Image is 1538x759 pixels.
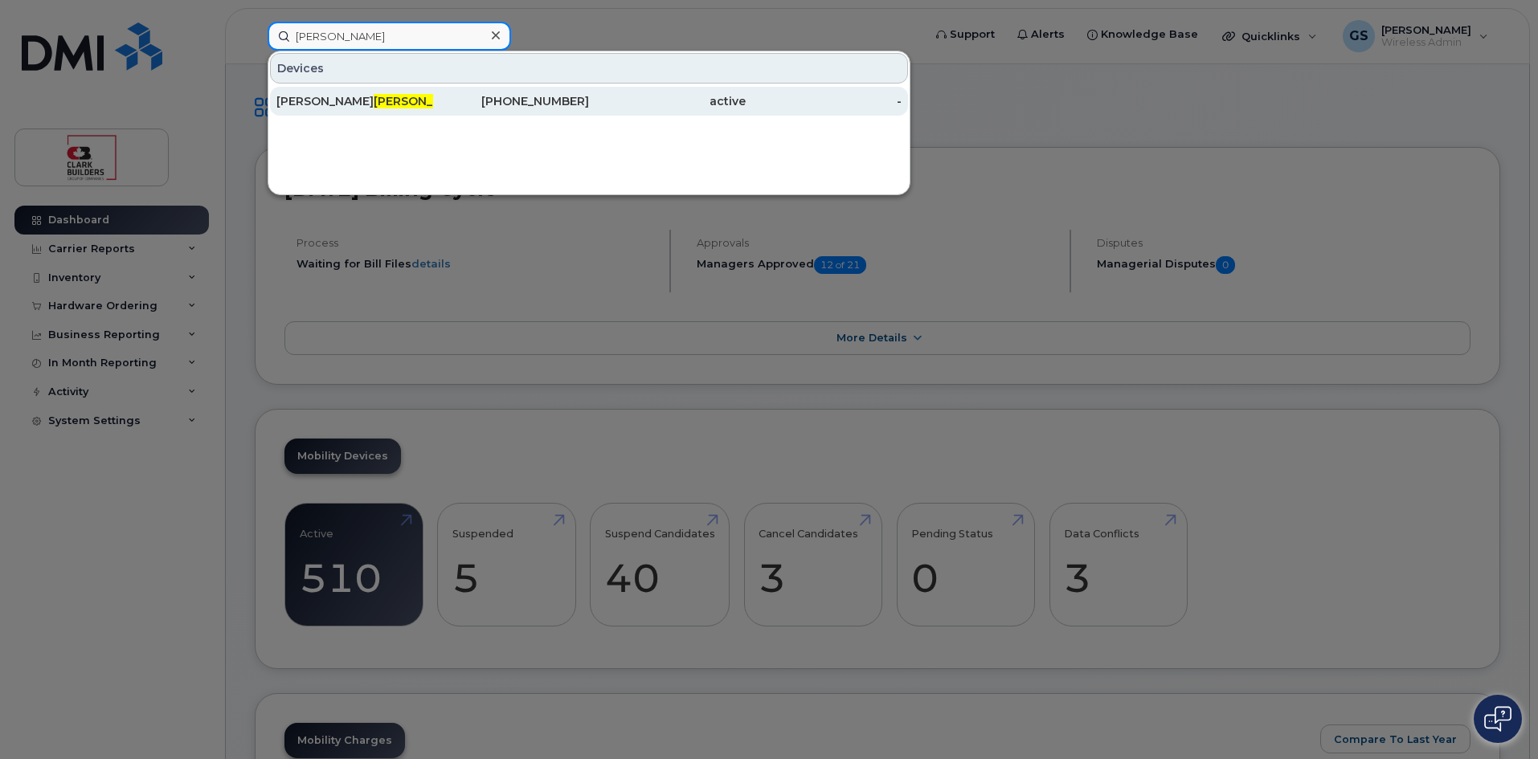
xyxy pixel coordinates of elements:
a: [PERSON_NAME][PERSON_NAME]t[PHONE_NUMBER]active- [270,87,908,116]
span: [PERSON_NAME] [374,94,471,108]
div: - [746,93,902,109]
div: active [589,93,746,109]
div: Devices [270,53,908,84]
img: Open chat [1484,706,1511,732]
div: [PHONE_NUMBER] [433,93,590,109]
div: [PERSON_NAME] t [276,93,433,109]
